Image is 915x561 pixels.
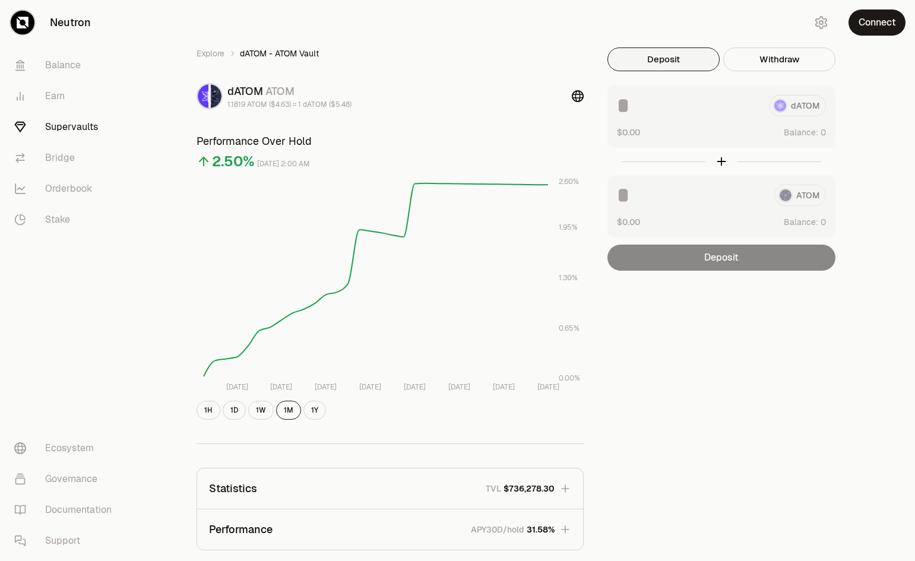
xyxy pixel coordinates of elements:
a: Ecosystem [5,433,128,464]
img: ATOM Logo [211,84,221,108]
a: Orderbook [5,173,128,204]
span: ATOM [265,84,295,98]
p: Statistics [209,480,257,497]
button: 1W [248,401,274,420]
tspan: 1.95% [559,223,578,232]
span: $736,278.30 [504,483,555,495]
a: Bridge [5,142,128,173]
nav: breadcrumb [197,47,584,59]
tspan: [DATE] [270,382,292,392]
a: Balance [5,50,128,81]
button: $0.00 [617,215,640,228]
button: 1H [197,401,220,420]
a: Support [5,525,128,556]
div: [DATE] 2:00 AM [257,157,310,171]
button: PerformanceAPY30D/hold31.58% [197,509,583,550]
button: Connect [848,9,905,36]
tspan: [DATE] [226,382,248,392]
tspan: 0.00% [559,373,580,383]
p: APY30D/hold [471,524,524,535]
a: Earn [5,81,128,112]
div: 1.1819 ATOM ($4.63) = 1 dATOM ($5.48) [227,100,352,109]
p: Performance [209,521,273,538]
button: 1Y [303,401,326,420]
h3: Performance Over Hold [197,133,584,150]
a: Governance [5,464,128,495]
a: Supervaults [5,112,128,142]
tspan: 2.60% [559,177,579,186]
div: dATOM [227,83,352,100]
tspan: [DATE] [492,382,514,392]
a: Explore [197,47,224,59]
a: Documentation [5,495,128,525]
button: $0.00 [617,126,640,138]
p: TVL [486,483,501,495]
button: Deposit [607,47,720,71]
img: dATOM Logo [198,84,208,108]
tspan: 0.65% [559,324,580,333]
tspan: [DATE] [448,382,470,392]
span: dATOM - ATOM Vault [240,47,319,59]
span: Balance: [784,216,818,228]
a: Stake [5,204,128,235]
span: Balance: [784,126,818,138]
button: Withdraw [723,47,835,71]
button: 1M [276,401,301,420]
tspan: [DATE] [315,382,337,392]
tspan: [DATE] [403,382,425,392]
button: StatisticsTVL$736,278.30 [197,468,583,509]
span: 31.58% [527,524,555,535]
div: 2.50% [212,152,255,171]
tspan: 1.30% [559,273,578,283]
button: 1D [223,401,246,420]
tspan: [DATE] [359,382,381,392]
tspan: [DATE] [537,382,559,392]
